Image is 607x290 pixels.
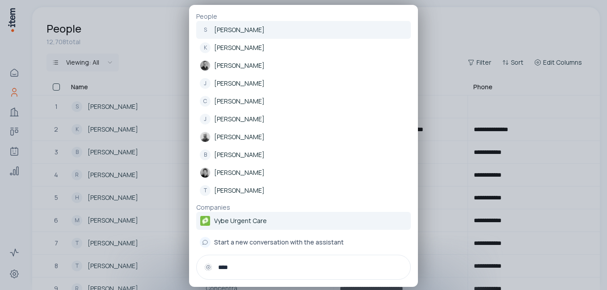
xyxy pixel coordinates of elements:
a: K[PERSON_NAME] [196,39,411,57]
a: J[PERSON_NAME] [196,110,411,128]
p: [PERSON_NAME] [214,133,265,141]
div: J [200,78,211,89]
p: [PERSON_NAME] [214,43,265,52]
p: [PERSON_NAME] [214,61,265,70]
img: Vybe Urgent Care [200,215,211,226]
a: [PERSON_NAME] [196,128,411,146]
img: Debbie Nessenthaler [200,167,211,178]
img: James Romero [200,60,211,71]
a: T[PERSON_NAME] [196,182,411,199]
p: Vybe Urgent Care [214,216,267,225]
div: K [200,42,211,53]
span: Start a new conversation with the assistant [214,238,344,247]
p: [PERSON_NAME] [214,25,265,34]
p: [PERSON_NAME] [214,150,265,159]
p: [PERSON_NAME] [214,97,265,106]
a: [PERSON_NAME] [196,164,411,182]
a: S[PERSON_NAME] [196,21,411,39]
p: People [196,12,411,21]
a: Vybe Urgent Care [196,212,411,230]
a: [PERSON_NAME] [196,57,411,75]
button: Start a new conversation with the assistant [196,233,411,251]
div: S [200,25,211,35]
div: PeopleS[PERSON_NAME]K[PERSON_NAME]James Romero[PERSON_NAME]J[PERSON_NAME]C[PERSON_NAME]J[PERSON_N... [189,5,418,287]
p: [PERSON_NAME] [214,79,265,88]
div: J [200,114,211,124]
a: C[PERSON_NAME] [196,92,411,110]
p: [PERSON_NAME] [214,186,265,195]
a: J[PERSON_NAME] [196,75,411,92]
div: B [200,149,211,160]
p: [PERSON_NAME] [214,168,265,177]
img: Peter Caprioli [200,132,211,142]
p: Companies [196,203,411,212]
div: C [200,96,211,107]
div: T [200,185,211,196]
a: B[PERSON_NAME] [196,146,411,164]
p: [PERSON_NAME] [214,115,265,124]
